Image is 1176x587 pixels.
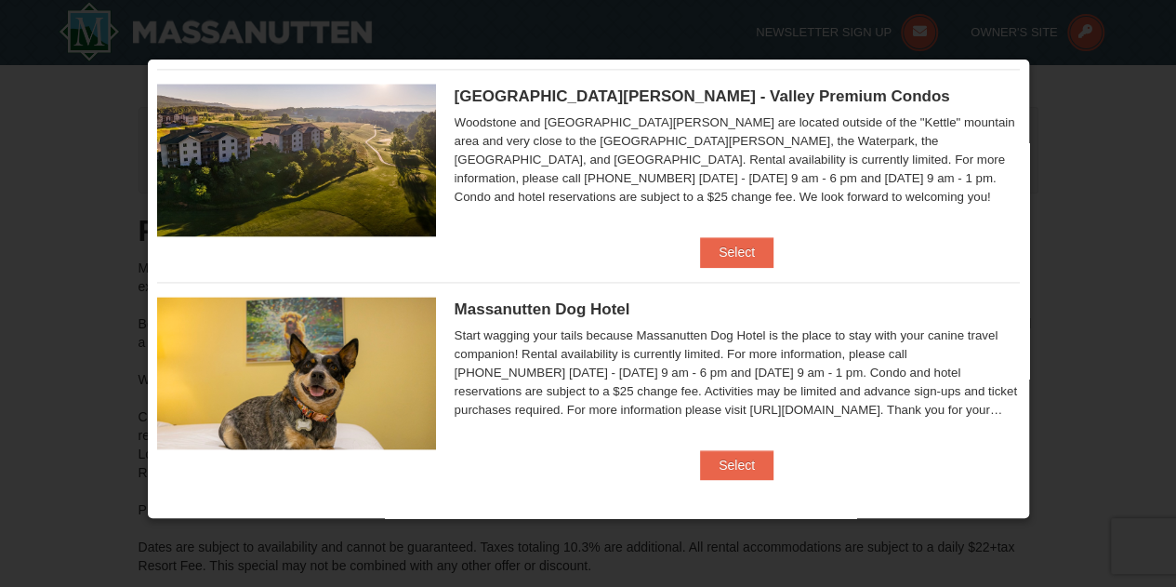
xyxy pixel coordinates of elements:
div: Woodstone and [GEOGRAPHIC_DATA][PERSON_NAME] are located outside of the "Kettle" mountain area an... [455,113,1020,207]
img: 19219041-4-ec11c166.jpg [157,84,436,236]
button: Select [700,450,773,480]
span: Massanutten Dog Hotel [455,300,630,318]
div: Start wagging your tails because Massanutten Dog Hotel is the place to stay with your canine trav... [455,327,1020,420]
span: [GEOGRAPHIC_DATA][PERSON_NAME] - Valley Premium Condos [455,87,950,105]
button: Select [700,237,773,267]
img: 27428181-5-81c892a3.jpg [157,297,436,449]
